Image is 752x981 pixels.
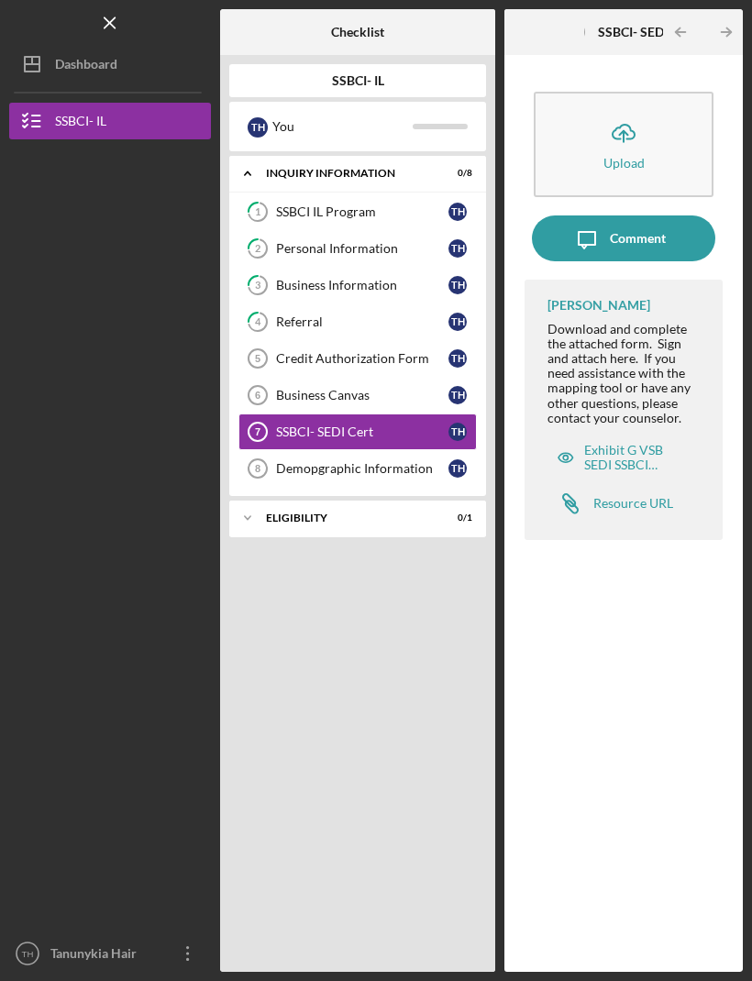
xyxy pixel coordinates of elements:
div: Resource URL [593,496,673,511]
button: Upload [534,92,713,197]
tspan: 5 [255,353,260,364]
tspan: 8 [255,463,260,474]
button: SSBCI- IL [9,103,211,139]
div: 0 / 1 [439,513,472,524]
a: 8Demopgraphic InformationTH [238,450,477,487]
b: SSBCI- SEDI Cert [598,25,695,39]
a: 1SSBCI IL ProgramTH [238,193,477,230]
div: 0 / 8 [439,168,472,179]
tspan: 2 [255,243,260,255]
a: Resource URL [547,485,673,522]
b: SSBCI- IL [332,73,384,88]
tspan: 3 [255,280,260,292]
div: SSBCI- IL [55,103,106,144]
div: Exhibit G VSB SEDI SSBCI Eligibility_v3 (1).pdf [584,443,686,472]
a: 4ReferralTH [238,303,477,340]
tspan: 7 [255,426,260,437]
a: 7SSBCI- SEDI CertTH [238,413,477,450]
button: THTanunykia Hair [9,935,211,972]
div: Demopgraphic Information [276,461,448,476]
div: T H [448,239,467,258]
div: T H [448,276,467,294]
div: Tanunykia Hair [46,935,165,976]
div: T H [448,203,467,221]
div: Dashboard [55,46,117,87]
div: T H [248,117,268,138]
div: Business Canvas [276,388,448,402]
button: Comment [532,215,715,261]
div: T H [448,423,467,441]
div: Personal Information [276,241,448,256]
div: Credit Authorization Form [276,351,448,366]
a: 3Business InformationTH [238,267,477,303]
button: Dashboard [9,46,211,83]
tspan: 6 [255,390,260,401]
div: Referral [276,314,448,329]
div: Upload [603,156,645,170]
a: 5Credit Authorization FormTH [238,340,477,377]
div: T H [448,349,467,368]
div: Comment [610,215,666,261]
div: Inquiry Information [266,168,426,179]
text: TH [22,949,34,959]
div: SSBCI IL Program [276,204,448,219]
tspan: 1 [255,206,260,218]
div: Download and complete the attached form. Sign and attach here. If you need assistance with the ma... [547,322,704,425]
tspan: 4 [255,316,261,328]
a: 6Business CanvasTH [238,377,477,413]
div: Eligibility [266,513,426,524]
button: Exhibit G VSB SEDI SSBCI Eligibility_v3 (1).pdf [547,439,695,476]
div: T H [448,386,467,404]
div: T H [448,459,467,478]
a: 2Personal InformationTH [238,230,477,267]
div: You [272,111,413,142]
div: T H [448,313,467,331]
div: Business Information [276,278,448,292]
b: Checklist [331,25,384,39]
div: SSBCI- SEDI Cert [276,424,448,439]
div: [PERSON_NAME] [547,298,650,313]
